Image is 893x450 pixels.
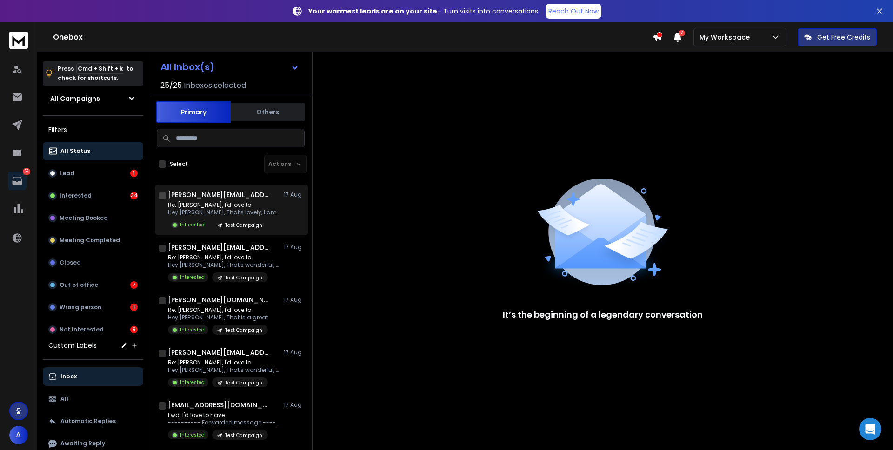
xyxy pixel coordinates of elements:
p: Test Campaign [225,327,262,334]
p: Reach Out Now [548,7,599,16]
div: Open Intercom Messenger [859,418,881,440]
p: Inbox [60,373,77,380]
p: Hey [PERSON_NAME], That's wonderful, I am [168,261,280,269]
p: Wrong person [60,304,101,311]
p: ---------- Forwarded message --------- From: [PERSON_NAME] [168,419,280,426]
p: Meeting Completed [60,237,120,244]
p: Re: [PERSON_NAME], I'd love to [168,201,277,209]
p: Test Campaign [225,274,262,281]
p: Hey [PERSON_NAME], That's wonderful, I am [168,366,280,374]
p: Interested [180,379,205,386]
p: Test Campaign [225,379,262,386]
p: Interested [60,192,92,199]
button: All Campaigns [43,89,143,108]
h3: Filters [43,123,143,136]
button: Primary [156,101,231,123]
div: 7 [130,281,138,289]
p: 17 Aug [284,349,305,356]
button: Lead1 [43,164,143,183]
button: Get Free Credits [798,28,877,46]
h3: Inboxes selected [184,80,246,91]
button: All [43,390,143,408]
p: 62 [23,168,30,175]
p: My Workspace [700,33,753,42]
button: Interested34 [43,186,143,205]
p: Lead [60,170,74,177]
p: Re: [PERSON_NAME], I'd love to [168,359,280,366]
h1: All Inbox(s) [160,62,214,72]
p: Interested [180,431,205,438]
p: Automatic Replies [60,417,116,425]
div: 34 [130,192,138,199]
p: Not Interested [60,326,104,333]
button: All Inbox(s) [153,58,307,76]
h1: [PERSON_NAME][EMAIL_ADDRESS][DOMAIN_NAME] [168,190,270,199]
a: 62 [8,172,27,190]
p: Meeting Booked [60,214,108,222]
button: A [9,426,28,444]
span: 25 / 25 [160,80,182,91]
p: All Status [60,147,90,155]
h1: Onebox [53,32,653,43]
p: 17 Aug [284,191,305,199]
button: Inbox [43,367,143,386]
p: 17 Aug [284,244,305,251]
span: Cmd + Shift + k [76,63,124,74]
p: Awaiting Reply [60,440,105,447]
p: All [60,395,68,403]
h1: [PERSON_NAME][EMAIL_ADDRESS][DOMAIN_NAME] [168,243,270,252]
img: logo [9,32,28,49]
p: Interested [180,274,205,281]
p: Interested [180,326,205,333]
h1: [PERSON_NAME][DOMAIN_NAME][EMAIL_ADDRESS][PERSON_NAME][DOMAIN_NAME] [168,295,270,304]
button: Closed [43,253,143,272]
p: Hey [PERSON_NAME], That is a great [168,314,268,321]
span: 7 [679,30,685,36]
label: Select [170,160,188,168]
p: Test Campaign [225,432,262,439]
p: Closed [60,259,81,266]
button: Wrong person11 [43,298,143,317]
p: Test Campaign [225,222,262,229]
h1: All Campaigns [50,94,100,103]
h1: [EMAIL_ADDRESS][DOMAIN_NAME] [168,400,270,410]
a: Reach Out Now [546,4,601,19]
button: Meeting Completed [43,231,143,250]
p: 17 Aug [284,401,305,409]
p: Get Free Credits [817,33,870,42]
p: Hey [PERSON_NAME], That's lovely, I am [168,209,277,216]
div: 9 [130,326,138,333]
button: All Status [43,142,143,160]
button: Not Interested9 [43,320,143,339]
p: Re: [PERSON_NAME], I'd love to [168,254,280,261]
button: Meeting Booked [43,209,143,227]
p: Fwd: I'd love to have [168,411,280,419]
p: Press to check for shortcuts. [58,64,133,83]
strong: Your warmest leads are on your site [308,7,437,16]
h1: [PERSON_NAME][EMAIL_ADDRESS][PERSON_NAME][DOMAIN_NAME] [168,348,270,357]
p: Out of office [60,281,98,289]
p: Re: [PERSON_NAME], I'd love to [168,306,268,314]
p: 17 Aug [284,296,305,304]
div: 11 [130,304,138,311]
h3: Custom Labels [48,341,97,350]
button: Automatic Replies [43,412,143,430]
button: Out of office7 [43,276,143,294]
button: Others [231,102,305,122]
div: 1 [130,170,138,177]
p: – Turn visits into conversations [308,7,538,16]
p: It’s the beginning of a legendary conversation [503,308,703,321]
p: Interested [180,221,205,228]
